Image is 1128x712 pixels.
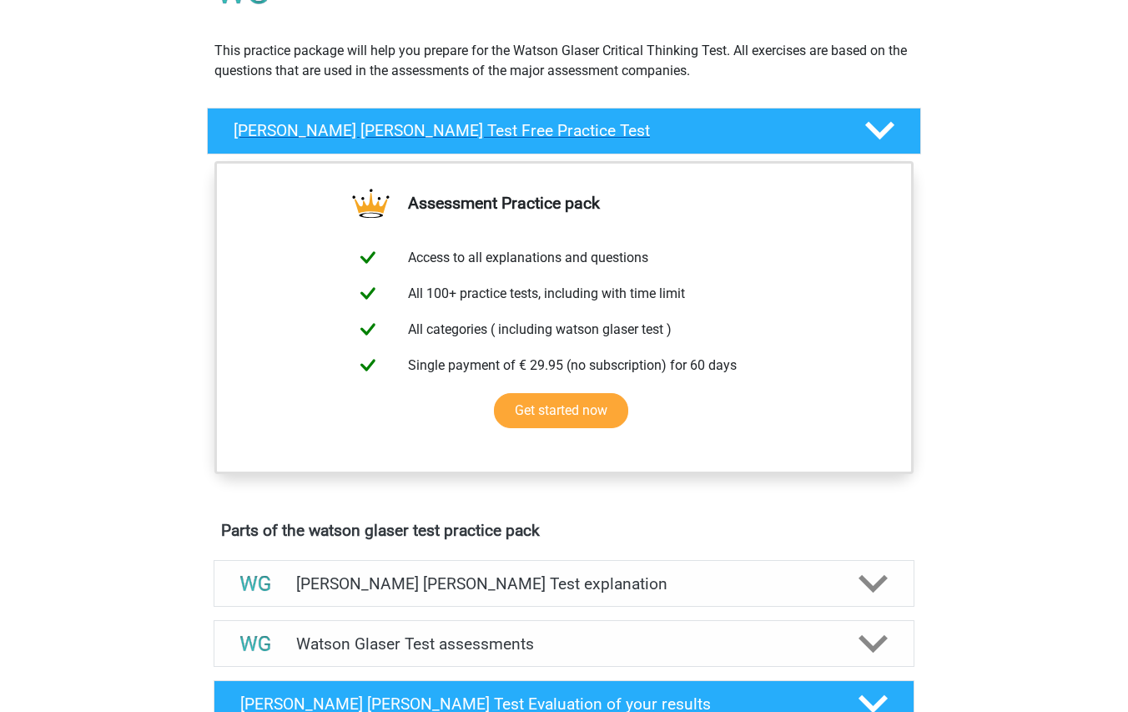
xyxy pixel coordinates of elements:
[234,563,277,605] img: watson glaser test explanations
[234,121,838,140] h4: [PERSON_NAME] [PERSON_NAME] Test Free Practice Test
[296,634,832,654] h4: Watson Glaser Test assessments
[221,521,907,540] h4: Parts of the watson glaser test practice pack
[494,393,628,428] a: Get started now
[214,41,914,81] p: This practice package will help you prepare for the Watson Glaser Critical Thinking Test. All exe...
[207,620,921,667] a: assessments Watson Glaser Test assessments
[234,623,277,665] img: watson glaser test assessments
[200,108,928,154] a: [PERSON_NAME] [PERSON_NAME] Test Free Practice Test
[207,560,921,607] a: explanations [PERSON_NAME] [PERSON_NAME] Test explanation
[296,574,832,593] h4: [PERSON_NAME] [PERSON_NAME] Test explanation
